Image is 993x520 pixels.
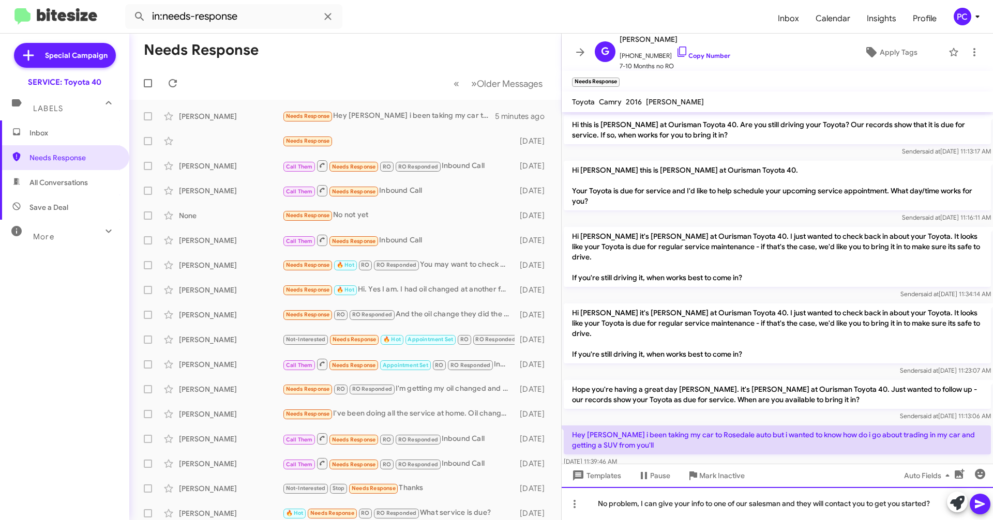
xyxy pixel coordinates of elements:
[332,436,376,443] span: Needs Response
[515,334,553,345] div: [DATE]
[408,336,453,343] span: Appointment Set
[383,362,428,369] span: Appointment Set
[902,147,991,155] span: Sender [DATE] 11:13:17 AM
[564,161,991,210] p: Hi [PERSON_NAME] this is [PERSON_NAME] at Ourisman Toyota 40. Your Toyota is due for service and ...
[398,461,438,468] span: RO Responded
[699,466,745,485] span: Mark Inactive
[286,311,330,318] span: Needs Response
[515,260,553,270] div: [DATE]
[337,286,354,293] span: 🔥 Hot
[900,290,991,298] span: Sender [DATE] 11:34:14 AM
[282,482,515,494] div: Thanks
[179,483,282,494] div: [PERSON_NAME]
[332,461,376,468] span: Needs Response
[332,188,376,195] span: Needs Response
[383,461,391,468] span: RO
[920,366,938,374] span: said at
[286,212,330,219] span: Needs Response
[282,408,515,420] div: I've been doing all the service at home. Oil changes and tire rotations every 6k miles
[920,412,938,420] span: said at
[562,487,993,520] div: No problem, I can give your info to one of our salesman and they will contact you to get you star...
[33,232,54,241] span: More
[337,262,354,268] span: 🔥 Hot
[179,384,282,394] div: [PERSON_NAME]
[282,259,515,271] div: You may want to check your records because I just had it there [DATE] morning, [DATE]
[515,508,553,518] div: [DATE]
[945,8,982,25] button: PC
[620,61,730,71] span: 7-10 Months no RO
[286,238,313,244] span: Call Them
[377,262,416,268] span: RO Responded
[515,210,553,221] div: [DATE]
[515,310,553,320] div: [DATE]
[286,436,313,443] span: Call Them
[564,425,991,454] p: Hey [PERSON_NAME] i been taking my car to Rosedale auto but i wanted to know how do i go about tr...
[448,73,549,94] nav: Page navigation example
[807,4,859,34] span: Calendar
[286,410,330,417] span: Needs Response
[125,4,342,29] input: Search
[333,336,377,343] span: Needs Response
[921,290,939,298] span: said at
[179,458,282,469] div: [PERSON_NAME]
[679,466,753,485] button: Mark Inactive
[515,409,553,419] div: [DATE]
[282,457,515,470] div: Inbound Call
[435,362,443,369] span: RO
[572,97,595,106] span: Toyota
[282,507,515,519] div: What service is due?
[179,334,282,345] div: [PERSON_NAME]
[286,286,330,293] span: Needs Response
[515,458,553,469] div: [DATE]
[310,510,354,516] span: Needs Response
[646,97,704,106] span: [PERSON_NAME]
[28,77,101,87] div: SERVICE: Toyota 40
[515,186,553,196] div: [DATE]
[14,43,116,68] a: Special Campaign
[282,110,495,122] div: Hey [PERSON_NAME] i been taking my car to Rosedale auto but i wanted to know how do i go about tr...
[383,336,401,343] span: 🔥 Hot
[282,209,515,221] div: No not yet
[286,163,313,170] span: Call Them
[286,386,330,392] span: Needs Response
[179,359,282,370] div: [PERSON_NAME]
[676,52,730,59] a: Copy Number
[564,115,991,144] p: Hi this is [PERSON_NAME] at Ourisman Toyota 40. Are you still driving your Toyota? Our records sh...
[905,4,945,34] a: Profile
[447,73,465,94] button: Previous
[454,77,459,90] span: «
[179,285,282,295] div: [PERSON_NAME]
[398,436,438,443] span: RO Responded
[286,485,326,492] span: Not-Interested
[29,202,68,212] span: Save a Deal
[904,466,954,485] span: Auto Fields
[599,97,622,106] span: Camry
[333,485,345,492] span: Stop
[337,311,345,318] span: RO
[144,42,259,58] h1: Needs Response
[954,8,971,25] div: PC
[460,336,469,343] span: RO
[450,362,490,369] span: RO Responded
[564,380,991,409] p: Hope you're having a great day [PERSON_NAME]. it's [PERSON_NAME] at Ourisman Toyota 40. Just want...
[352,485,396,492] span: Needs Response
[282,184,515,197] div: Inbound Call
[572,78,620,87] small: Needs Response
[45,50,108,60] span: Special Campaign
[179,161,282,171] div: [PERSON_NAME]
[361,510,369,516] span: RO
[352,311,392,318] span: RO Responded
[29,152,117,163] span: Needs Response
[282,383,515,395] div: I'm getting my oil changed and fluids checked the 16th on [GEOGRAPHIC_DATA]
[377,510,416,516] span: RO Responded
[286,137,330,144] span: Needs Response
[770,4,807,34] span: Inbox
[620,45,730,61] span: [PHONE_NUMBER]
[900,412,991,420] span: Sender [DATE] 11:13:06 AM
[477,78,543,89] span: Older Messages
[332,163,376,170] span: Needs Response
[515,359,553,370] div: [DATE]
[33,104,63,113] span: Labels
[515,285,553,295] div: [DATE]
